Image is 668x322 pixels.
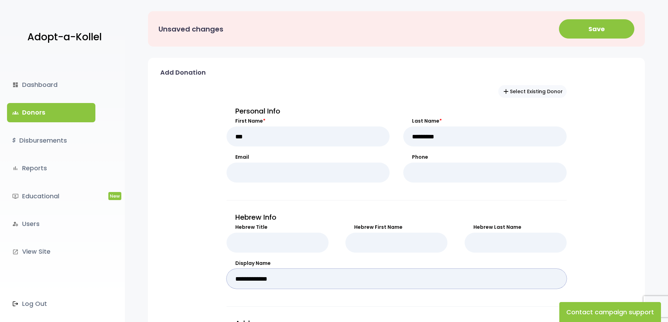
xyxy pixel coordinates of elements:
[7,159,95,178] a: bar_chartReports
[465,224,567,231] label: Hebrew Last Name
[7,103,95,122] a: groupsDonors
[227,117,390,125] label: First Name
[7,214,95,233] a: manage_accountsUsers
[227,105,567,117] p: Personal Info
[403,117,567,125] label: Last Name
[12,193,19,199] i: ondemand_video
[559,302,661,322] button: Contact campaign support
[12,82,19,88] i: dashboard
[227,211,567,224] p: Hebrew Info
[7,294,95,313] a: Log Out
[12,221,19,227] i: manage_accounts
[7,131,95,150] a: $Disbursements
[7,75,95,94] a: dashboardDashboard
[24,20,102,54] a: Adopt-a-Kollel
[502,88,510,95] span: add
[498,85,567,98] button: addSelect Existing Donor
[7,242,95,261] a: launchView Site
[158,23,223,35] p: Unsaved changes
[12,136,16,146] i: $
[227,224,329,231] label: Hebrew Title
[12,110,19,116] span: groups
[227,153,390,161] label: Email
[27,28,102,46] p: Adopt-a-Kollel
[108,192,121,200] span: New
[559,19,634,39] button: Save
[160,67,206,78] p: Add Donation
[12,249,19,255] i: launch
[12,165,19,171] i: bar_chart
[403,153,567,161] label: Phone
[227,260,567,267] label: Display Name
[345,224,447,231] label: Hebrew First Name
[7,187,95,206] a: ondemand_videoEducationalNew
